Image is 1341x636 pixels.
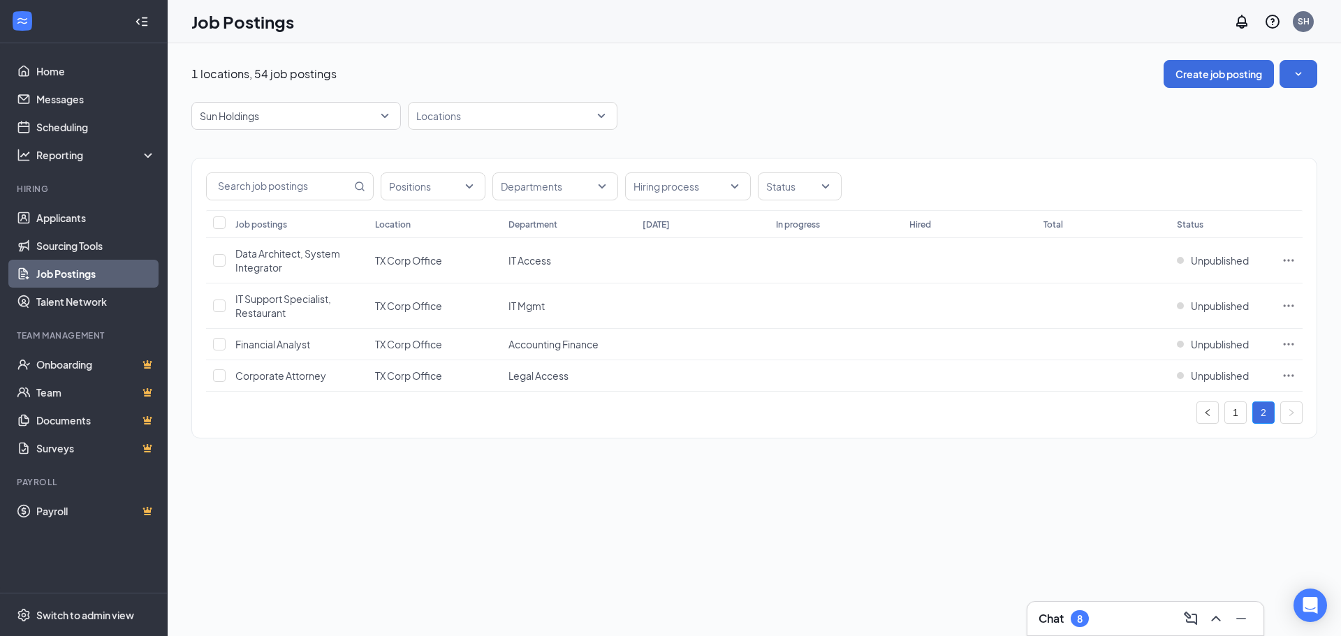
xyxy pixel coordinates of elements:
[36,148,156,162] div: Reporting
[36,406,156,434] a: DocumentsCrown
[200,109,259,123] p: Sun Holdings
[1196,401,1219,424] button: left
[1205,607,1227,630] button: ChevronUp
[1282,337,1296,351] svg: Ellipses
[1294,589,1327,622] div: Open Intercom Messenger
[1224,401,1247,424] li: 1
[508,369,569,382] span: Legal Access
[1039,611,1064,626] h3: Chat
[501,238,635,283] td: IT Access
[902,210,1036,238] th: Hired
[36,378,156,406] a: TeamCrown
[36,434,156,462] a: SurveysCrown
[191,10,294,34] h1: Job Postings
[1252,401,1275,424] li: 2
[1282,299,1296,313] svg: Ellipses
[368,283,501,329] td: TX Corp Office
[1280,401,1303,424] li: Next Page
[508,254,551,267] span: IT Access
[368,329,501,360] td: TX Corp Office
[1225,402,1246,423] a: 1
[1180,607,1202,630] button: ComposeMessage
[1077,613,1083,625] div: 8
[501,329,635,360] td: Accounting Finance
[1164,60,1274,88] button: Create job posting
[36,85,156,113] a: Messages
[191,66,337,82] p: 1 locations, 54 job postings
[508,338,599,350] span: Accounting Finance
[354,181,365,192] svg: MagnifyingGlass
[1170,210,1275,238] th: Status
[17,608,31,622] svg: Settings
[1280,60,1317,88] button: SmallChevronDown
[1282,253,1296,267] svg: Ellipses
[1230,607,1252,630] button: Minimize
[1291,67,1305,81] svg: SmallChevronDown
[1191,369,1249,383] span: Unpublished
[508,299,545,312] span: IT Mgmt
[1196,401,1219,424] li: Previous Page
[235,247,340,274] span: Data Architect, System Integrator
[1208,610,1224,627] svg: ChevronUp
[1191,253,1249,267] span: Unpublished
[17,148,31,162] svg: Analysis
[36,260,156,288] a: Job Postings
[501,283,635,329] td: IT Mgmt
[1280,401,1303,424] button: right
[36,113,156,141] a: Scheduling
[375,369,442,382] span: TX Corp Office
[769,210,902,238] th: In progress
[235,369,326,382] span: Corporate Attorney
[1182,610,1199,627] svg: ComposeMessage
[36,497,156,525] a: PayrollCrown
[368,238,501,283] td: TX Corp Office
[1282,369,1296,383] svg: Ellipses
[1203,408,1212,417] span: left
[235,219,287,230] div: Job postings
[36,350,156,378] a: OnboardingCrown
[375,338,442,350] span: TX Corp Office
[368,360,501,392] td: TX Corp Office
[36,204,156,232] a: Applicants
[17,330,153,341] div: Team Management
[508,219,557,230] div: Department
[36,608,134,622] div: Switch to admin view
[1298,15,1310,27] div: SH
[15,14,29,28] svg: WorkstreamLogo
[135,15,149,29] svg: Collapse
[207,173,351,200] input: Search job postings
[36,57,156,85] a: Home
[1233,610,1250,627] svg: Minimize
[1287,408,1296,417] span: right
[501,360,635,392] td: Legal Access
[1253,402,1274,423] a: 2
[1191,299,1249,313] span: Unpublished
[375,254,442,267] span: TX Corp Office
[235,293,331,319] span: IT Support Specialist, Restaurant
[1036,210,1170,238] th: Total
[1191,337,1249,351] span: Unpublished
[17,183,153,195] div: Hiring
[1233,13,1250,30] svg: Notifications
[36,288,156,316] a: Talent Network
[375,219,411,230] div: Location
[1264,13,1281,30] svg: QuestionInfo
[36,232,156,260] a: Sourcing Tools
[17,476,153,488] div: Payroll
[235,338,310,350] span: Financial Analyst
[636,210,769,238] th: [DATE]
[375,299,442,312] span: TX Corp Office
